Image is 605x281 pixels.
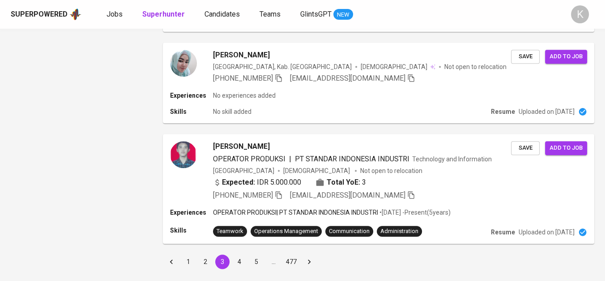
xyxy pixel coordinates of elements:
a: Superpoweredapp logo [11,8,81,21]
button: Go to page 1 [181,255,196,269]
div: Communication [329,227,370,236]
p: Skills [170,226,213,235]
span: 3 [362,177,366,188]
button: Save [511,50,540,64]
span: Add to job [550,143,583,153]
p: • [DATE] - Present ( 5 years ) [378,208,451,217]
b: Superhunter [142,10,185,18]
button: Add to job [545,141,587,155]
a: [PERSON_NAME][GEOGRAPHIC_DATA], Kab. [GEOGRAPHIC_DATA][DEMOGRAPHIC_DATA] Not open to relocation[P... [163,43,594,123]
button: Save [511,141,540,155]
span: [DEMOGRAPHIC_DATA] [361,62,429,71]
span: Add to job [550,52,583,62]
button: Go to previous page [164,255,179,269]
button: Go to page 4 [232,255,247,269]
div: Teamwork [217,227,243,236]
p: Experiences [170,208,213,217]
span: Candidates [205,10,240,18]
p: Not open to relocation [444,62,507,71]
nav: pagination navigation [163,255,318,269]
a: Candidates [205,9,242,20]
div: … [266,257,281,266]
p: Uploaded on [DATE] [519,228,575,237]
p: Experiences [170,91,213,100]
button: Go to page 5 [249,255,264,269]
button: page 3 [215,255,230,269]
img: app logo [69,8,81,21]
span: [PERSON_NAME] [213,50,270,61]
span: [EMAIL_ADDRESS][DOMAIN_NAME] [290,191,405,199]
span: PT STANDAR INDONESIA INDUSTRI [295,155,409,163]
a: Jobs [107,9,124,20]
span: Jobs [107,10,123,18]
div: Administration [380,227,418,236]
div: [GEOGRAPHIC_DATA] [213,166,274,175]
div: [GEOGRAPHIC_DATA], Kab. [GEOGRAPHIC_DATA] [213,62,352,71]
button: Go to page 2 [198,255,213,269]
p: Uploaded on [DATE] [519,107,575,116]
p: Not open to relocation [360,166,422,175]
p: Resume [491,107,515,116]
b: Expected: [222,177,255,188]
span: [DEMOGRAPHIC_DATA] [283,166,351,175]
span: [PERSON_NAME] [213,141,270,152]
p: No experiences added [213,91,276,100]
a: GlintsGPT NEW [300,9,353,20]
div: Operations Management [254,227,318,236]
p: Skills [170,107,213,116]
div: Superpowered [11,9,68,20]
span: OPERATOR PRODUKSI [213,155,285,163]
p: Resume [491,228,515,237]
button: Add to job [545,50,587,64]
button: Go to page 477 [283,255,299,269]
img: 0ec1ab792db6d3a77d3766919cd16d77.jpg [170,141,197,168]
span: NEW [333,10,353,19]
span: [PHONE_NUMBER] [213,191,273,199]
p: OPERATOR PRODUKSI | PT STANDAR INDONESIA INDUSTRI [213,208,378,217]
span: [EMAIL_ADDRESS][DOMAIN_NAME] [290,74,405,82]
span: Teams [260,10,281,18]
span: GlintsGPT [300,10,332,18]
div: IDR 5.000.000 [213,177,301,188]
p: No skill added [213,107,251,116]
img: 5178f3d13db672761602173f9adeffaa.jpg [170,50,197,77]
a: Superhunter [142,9,187,20]
span: Save [516,143,535,153]
span: Technology and Information [412,156,492,163]
div: K [571,5,589,23]
a: Teams [260,9,282,20]
span: | [289,154,291,164]
span: [PHONE_NUMBER] [213,74,273,82]
span: Save [516,52,535,62]
a: [PERSON_NAME]OPERATOR PRODUKSI|PT STANDAR INDONESIA INDUSTRITechnology and Information[GEOGRAPHIC... [163,134,594,244]
button: Go to next page [302,255,316,269]
b: Total YoE: [327,177,360,188]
